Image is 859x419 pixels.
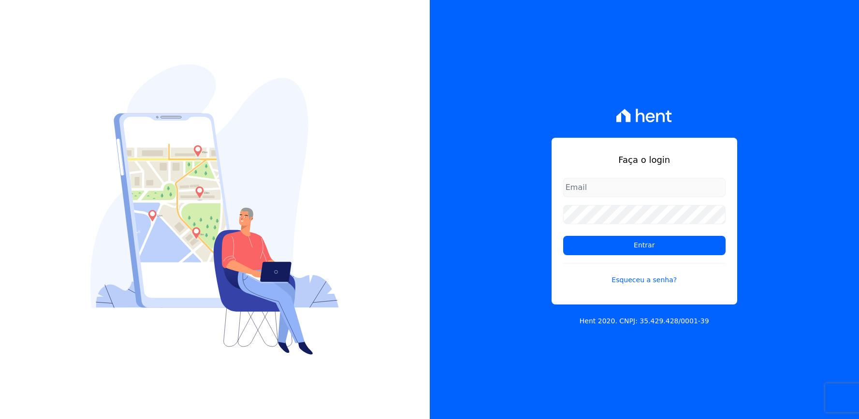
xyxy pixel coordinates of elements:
input: Entrar [563,236,726,255]
a: Esqueceu a senha? [563,263,726,285]
h1: Faça o login [563,153,726,166]
img: Login [90,64,339,355]
p: Hent 2020. CNPJ: 35.429.428/0001-39 [580,316,709,326]
input: Email [563,178,726,197]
